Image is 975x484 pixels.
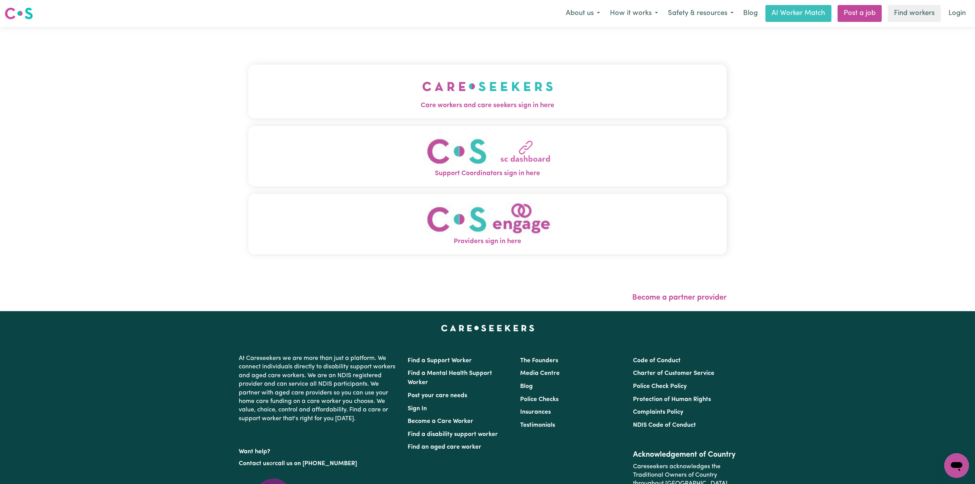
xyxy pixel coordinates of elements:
a: NDIS Code of Conduct [633,422,696,428]
a: Media Centre [520,370,560,376]
a: Police Checks [520,396,559,403]
a: Careseekers home page [441,325,534,331]
a: The Founders [520,358,558,364]
a: Charter of Customer Service [633,370,714,376]
span: Support Coordinators sign in here [248,169,727,179]
a: Protection of Human Rights [633,396,711,403]
a: Contact us [239,461,269,467]
a: Login [944,5,970,22]
p: At Careseekers we are more than just a platform. We connect individuals directly to disability su... [239,351,398,426]
a: AI Worker Match [765,5,831,22]
span: Care workers and care seekers sign in here [248,101,727,111]
a: Blog [520,383,533,390]
a: Find workers [888,5,941,22]
button: How it works [605,5,663,22]
iframe: Button to launch messaging window [944,453,969,478]
a: Careseekers logo [5,5,33,22]
a: Police Check Policy [633,383,687,390]
a: Blog [739,5,762,22]
a: Insurances [520,409,551,415]
a: Code of Conduct [633,358,681,364]
h2: Acknowledgement of Country [633,450,736,459]
a: Find an aged care worker [408,444,481,450]
button: Support Coordinators sign in here [248,126,727,186]
img: Careseekers logo [5,7,33,20]
a: Find a Support Worker [408,358,472,364]
a: Become a Care Worker [408,418,473,424]
a: Testimonials [520,422,555,428]
a: Post a job [838,5,882,22]
a: Find a disability support worker [408,431,498,438]
a: call us on [PHONE_NUMBER] [275,461,357,467]
a: Find a Mental Health Support Worker [408,370,492,386]
button: About us [561,5,605,22]
span: Providers sign in here [248,237,727,247]
p: Want help? [239,444,398,456]
button: Providers sign in here [248,194,727,254]
button: Care workers and care seekers sign in here [248,65,727,118]
a: Complaints Policy [633,409,683,415]
p: or [239,456,398,471]
a: Become a partner provider [632,294,727,302]
a: Sign In [408,406,427,412]
button: Safety & resources [663,5,739,22]
a: Post your care needs [408,393,467,399]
